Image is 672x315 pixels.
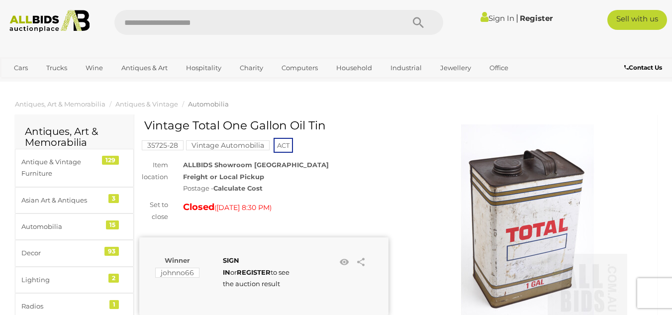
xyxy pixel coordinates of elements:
div: 2 [108,274,119,283]
a: Sports [7,76,41,93]
a: Sign In [480,13,514,23]
a: Lighting 2 [15,267,134,293]
a: Sell with us [607,10,667,30]
div: Radios [21,301,103,312]
div: 15 [106,220,119,229]
div: Set to close [132,199,176,222]
b: Winner [165,256,190,264]
a: Hospitality [180,60,228,76]
span: ( ) [214,204,272,211]
div: Antique & Vintage Furniture [21,156,103,180]
a: Antiques, Art & Memorabilia [15,100,105,108]
a: SIGN IN [223,256,239,276]
span: | [516,12,518,23]
a: REGISTER [237,268,271,276]
strong: ALLBIDS Showroom [GEOGRAPHIC_DATA] [183,161,329,169]
strong: Calculate Cost [213,184,263,192]
div: 93 [104,247,119,256]
div: 3 [108,194,119,203]
a: Cars [7,60,34,76]
a: Charity [233,60,270,76]
strong: Freight or Local Pickup [183,173,264,181]
h2: Antiques, Art & Memorabilia [25,126,124,148]
a: Asian Art & Antiques 3 [15,187,134,213]
a: Antiques & Vintage [115,100,178,108]
span: [DATE] 8:30 PM [216,203,270,212]
a: Automobilia 15 [15,213,134,240]
strong: Closed [183,202,214,212]
span: or to see the auction result [223,256,289,288]
a: Wine [79,60,109,76]
a: Household [330,60,379,76]
div: Automobilia [21,221,103,232]
div: Asian Art & Antiques [21,195,103,206]
a: Industrial [384,60,428,76]
button: Search [393,10,443,35]
div: Lighting [21,274,103,286]
img: Allbids.com.au [5,10,95,32]
a: Computers [275,60,324,76]
h1: Vintage Total One Gallon Oil Tin [144,119,386,132]
div: 1 [109,300,119,309]
a: Antique & Vintage Furniture 129 [15,149,134,187]
mark: johnno66 [155,268,199,278]
b: Contact Us [624,64,662,71]
div: 129 [102,156,119,165]
a: Contact Us [624,62,665,73]
a: Office [483,60,515,76]
mark: 35725-28 [142,140,184,150]
a: Vintage Automobilia [186,141,270,149]
a: Decor 93 [15,240,134,266]
a: Trucks [40,60,74,76]
div: Decor [21,247,103,259]
li: Watch this item [337,255,352,270]
a: [GEOGRAPHIC_DATA] [46,76,130,93]
span: ACT [274,138,293,153]
a: Jewellery [434,60,478,76]
div: Item location [132,159,176,183]
div: Postage - [183,183,388,194]
a: Automobilia [188,100,229,108]
a: Register [520,13,553,23]
a: Antiques & Art [115,60,174,76]
mark: Vintage Automobilia [186,140,270,150]
a: 35725-28 [142,141,184,149]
